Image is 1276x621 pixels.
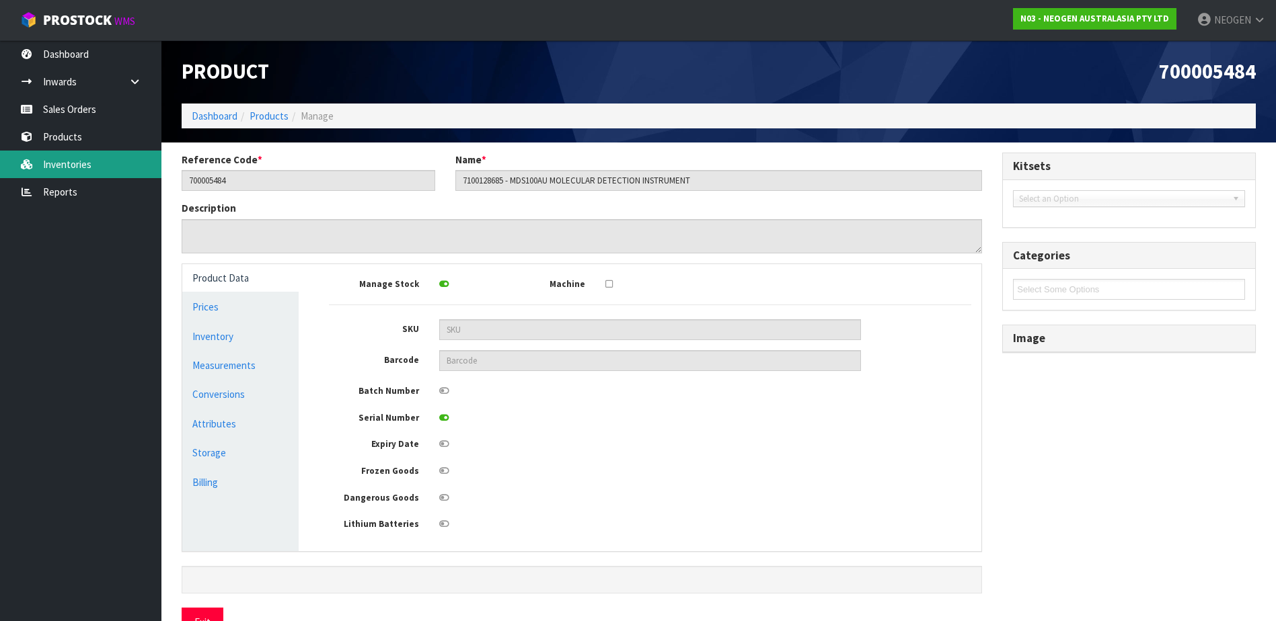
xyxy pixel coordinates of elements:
label: Manage Stock [319,274,429,291]
label: Expiry Date [319,434,429,451]
a: Measurements [182,351,299,379]
a: Inventory [182,323,299,350]
label: Reference Code [182,153,262,167]
a: Products [250,110,289,122]
span: ProStock [43,11,112,29]
label: Name [455,153,486,167]
a: Storage [182,439,299,466]
label: Dangerous Goods [319,488,429,505]
h3: Kitsets [1013,160,1245,173]
input: Barcode [439,350,861,371]
input: SKU [439,319,861,340]
a: Dashboard [192,110,237,122]
span: Manage [301,110,334,122]
label: Batch Number [319,381,429,398]
label: Barcode [319,350,429,367]
a: Product Data [182,264,299,292]
span: Product [182,58,269,84]
h3: Categories [1013,249,1245,262]
small: WMS [114,15,135,28]
label: SKU [319,319,429,336]
label: Machine [484,274,595,291]
span: Select an Option [1019,191,1227,207]
label: Description [182,201,236,215]
a: Billing [182,468,299,496]
input: Reference Code [182,170,435,191]
a: Attributes [182,410,299,438]
label: Frozen Goods [319,461,429,478]
h3: Image [1013,332,1245,345]
strong: N03 - NEOGEN AUSTRALASIA PTY LTD [1020,13,1169,24]
img: cube-alt.png [20,11,37,28]
input: Name [455,170,983,191]
a: Prices [182,293,299,321]
span: NEOGEN [1214,13,1251,26]
span: 700005484 [1159,58,1256,84]
label: Lithium Batteries [319,514,429,531]
a: Conversions [182,380,299,408]
label: Serial Number [319,408,429,425]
